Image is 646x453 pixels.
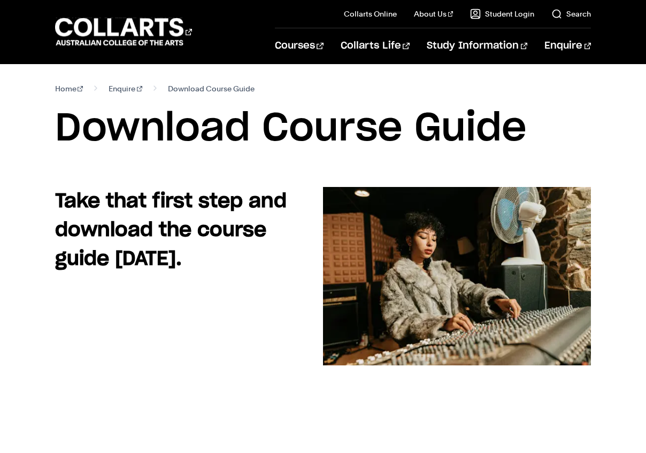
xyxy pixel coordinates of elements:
a: Collarts Life [341,28,410,64]
a: Student Login [470,9,534,19]
div: Go to homepage [55,17,192,47]
a: About Us [414,9,453,19]
a: Home [55,81,83,96]
a: Collarts Online [344,9,397,19]
strong: Take that first step and download the course guide [DATE]. [55,192,287,269]
h1: Download Course Guide [55,105,591,153]
a: Search [551,9,591,19]
a: Study Information [427,28,527,64]
a: Courses [275,28,324,64]
a: Enquire [544,28,591,64]
a: Enquire [109,81,142,96]
span: Download Course Guide [168,81,255,96]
